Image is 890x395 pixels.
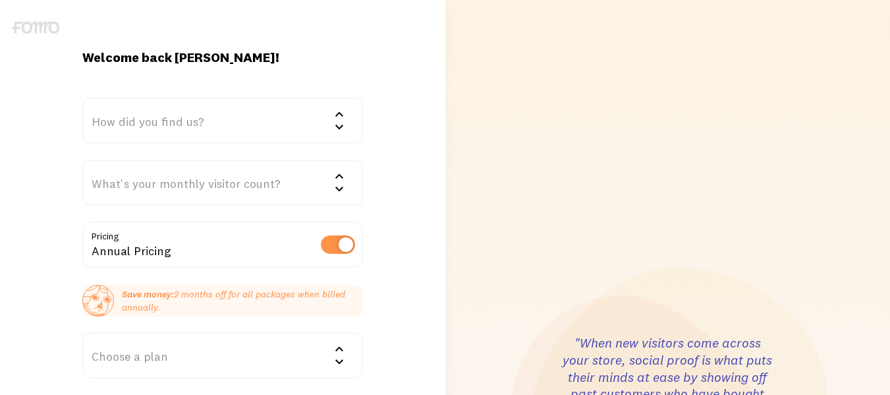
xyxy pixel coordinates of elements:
div: How did you find us? [82,98,363,144]
strong: Save money: [122,288,174,300]
h1: Welcome back [PERSON_NAME]! [82,49,363,66]
div: Choose a plan [82,332,363,379]
img: fomo-logo-gray-b99e0e8ada9f9040e2984d0d95b3b12da0074ffd48d1e5cb62ac37fc77b0b268.svg [12,21,59,34]
div: What's your monthly visitor count? [82,160,363,206]
p: 2 months off for all packages when billed annually. [122,288,363,314]
div: Annual Pricing [82,222,363,270]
